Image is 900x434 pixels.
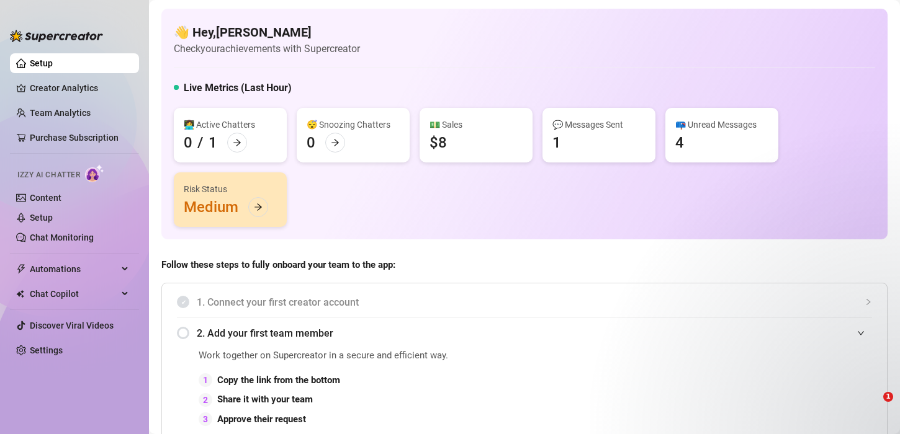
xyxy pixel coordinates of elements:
a: Setup [30,213,53,223]
span: 2. Add your first team member [197,325,872,341]
div: Risk Status [184,182,277,196]
div: $8 [430,133,447,153]
img: Chat Copilot [16,290,24,298]
div: 4 [675,133,684,153]
div: 3 [199,412,212,426]
span: arrow-right [233,138,241,147]
div: 2 [199,393,212,407]
div: 0 [307,133,315,153]
h5: Live Metrics (Last Hour) [184,81,292,95]
span: Chat Copilot [30,284,118,304]
span: Izzy AI Chatter [17,169,80,181]
strong: Share it with your team [217,394,313,405]
a: Content [30,193,61,203]
a: Chat Monitoring [30,232,94,242]
span: collapsed [865,298,872,306]
a: Setup [30,58,53,68]
div: 1 [209,133,217,153]
div: 0 [184,133,192,153]
div: 1. Connect your first creator account [177,287,872,317]
div: 👩‍💻 Active Chatters [184,118,277,131]
span: arrow-right [254,203,263,211]
span: Work together on Supercreator in a secure and efficient way. [199,348,593,363]
a: Team Analytics [30,108,91,118]
img: logo-BBDzfeDw.svg [10,30,103,42]
strong: Copy the link from the bottom [217,374,340,386]
img: AI Chatter [85,164,104,182]
div: 💬 Messages Sent [552,118,646,131]
a: Purchase Subscription [30,128,129,148]
div: 1 [552,133,561,153]
span: 1. Connect your first creator account [197,294,872,310]
div: 📪 Unread Messages [675,118,768,131]
div: 2. Add your first team member [177,318,872,348]
a: Creator Analytics [30,78,129,98]
span: Automations [30,259,118,279]
div: 😴 Snoozing Chatters [307,118,400,131]
div: 💵 Sales [430,118,523,131]
span: 1 [883,392,893,402]
span: arrow-right [331,138,340,147]
strong: Approve their request [217,414,306,425]
div: 1 [199,373,212,387]
a: Settings [30,345,63,355]
strong: Follow these steps to fully onboard your team to the app: [161,259,395,270]
h4: 👋 Hey, [PERSON_NAME] [174,24,360,41]
span: thunderbolt [16,264,26,274]
iframe: Intercom live chat [858,392,888,422]
article: Check your achievements with Supercreator [174,41,360,56]
a: Discover Viral Videos [30,321,114,330]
